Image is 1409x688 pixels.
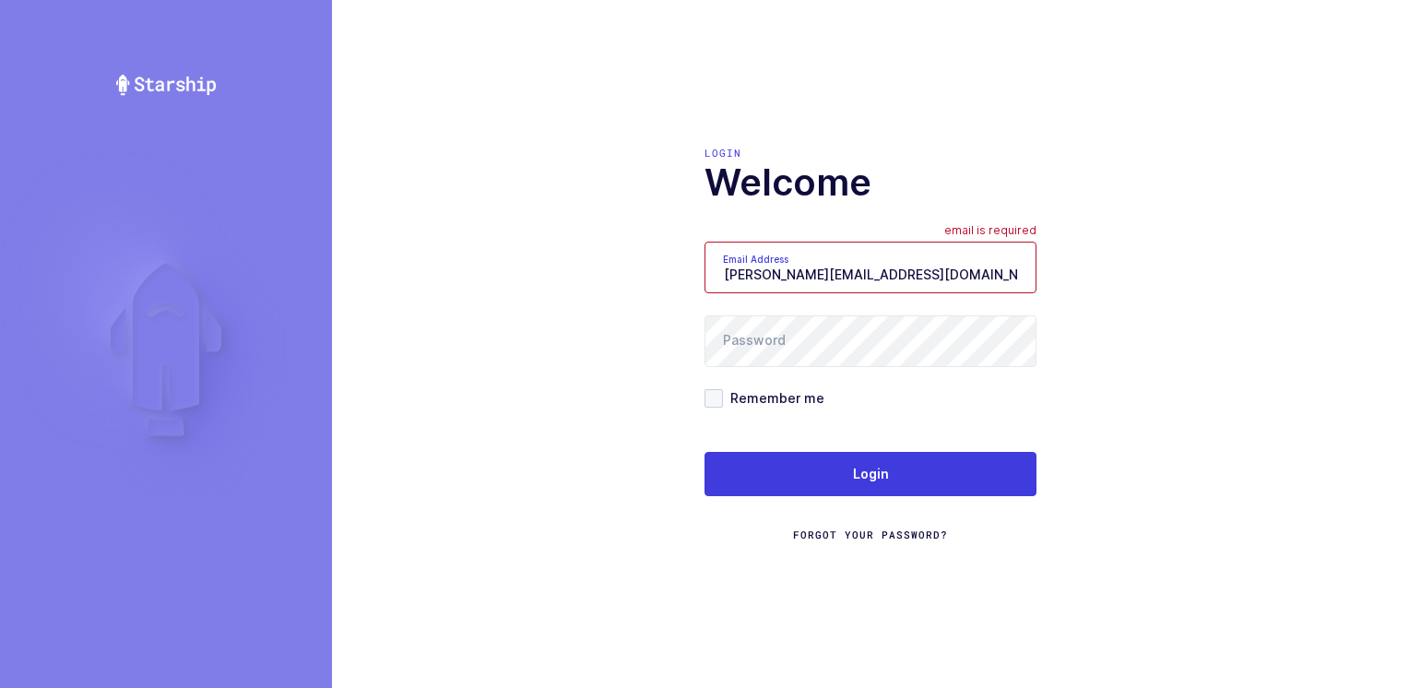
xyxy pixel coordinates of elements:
input: Password [704,315,1036,367]
input: Email Address [704,242,1036,293]
a: Forgot Your Password? [793,528,948,542]
img: Starship [114,74,218,96]
span: Login [853,465,889,483]
div: email is required [944,223,1036,242]
h1: Welcome [704,160,1036,205]
span: Remember me [723,389,824,407]
div: Login [704,146,1036,160]
button: Login [704,452,1036,496]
